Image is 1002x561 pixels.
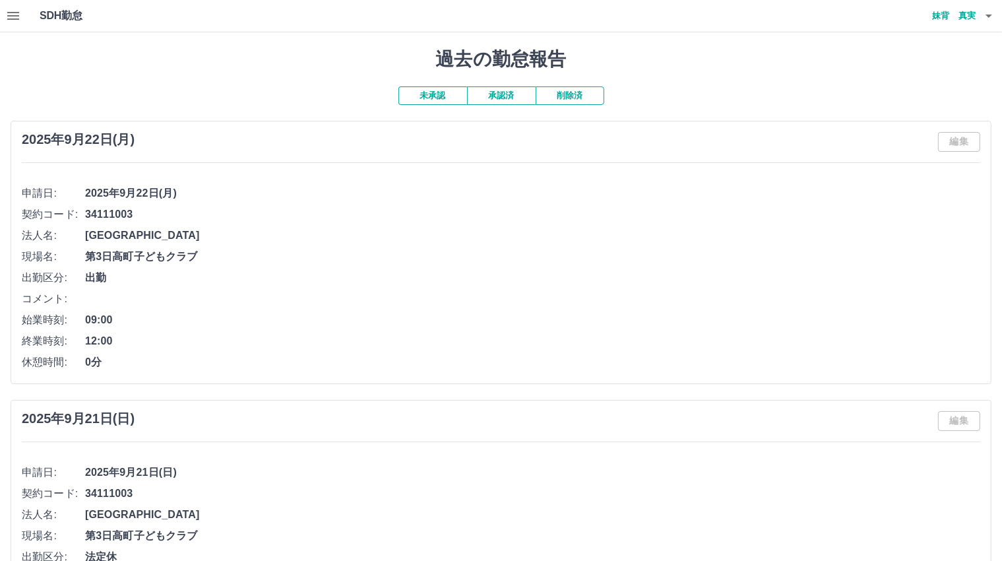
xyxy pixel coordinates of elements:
span: 現場名: [22,249,85,265]
span: 契約コード: [22,486,85,502]
button: 承認済 [467,86,536,105]
span: [GEOGRAPHIC_DATA] [85,507,980,523]
span: 2025年9月21日(日) [85,465,980,480]
span: 法人名: [22,228,85,244]
span: 出勤 [85,270,980,286]
span: 出勤区分: [22,270,85,286]
span: [GEOGRAPHIC_DATA] [85,228,980,244]
h1: 過去の勤怠報告 [11,48,991,71]
span: 第3日高町子どもクラブ [85,249,980,265]
button: 削除済 [536,86,604,105]
h3: 2025年9月22日(月) [22,132,135,147]
span: 09:00 [85,312,980,328]
span: 契約コード: [22,207,85,222]
span: 0分 [85,354,980,370]
h3: 2025年9月21日(日) [22,411,135,426]
span: 2025年9月22日(月) [85,185,980,201]
button: 未承認 [398,86,467,105]
span: 第3日高町子どもクラブ [85,528,980,544]
span: コメント: [22,291,85,307]
span: 34111003 [85,207,980,222]
span: 12:00 [85,333,980,349]
span: 現場名: [22,528,85,544]
span: 法人名: [22,507,85,523]
span: 申請日: [22,465,85,480]
span: 終業時刻: [22,333,85,349]
span: 休憩時間: [22,354,85,370]
span: 始業時刻: [22,312,85,328]
span: 申請日: [22,185,85,201]
span: 34111003 [85,486,980,502]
